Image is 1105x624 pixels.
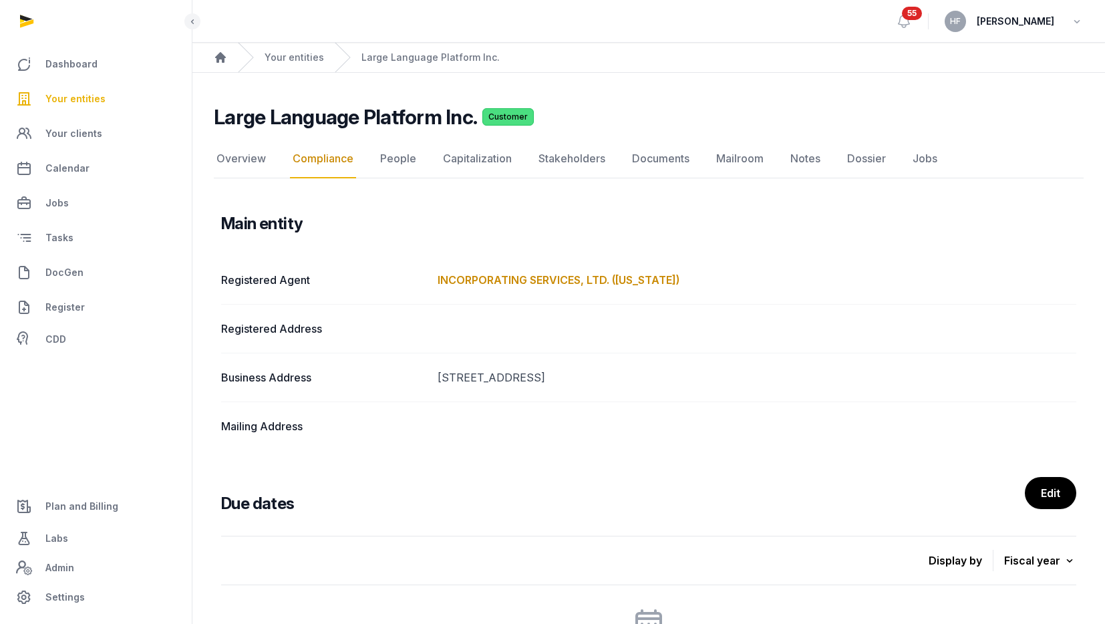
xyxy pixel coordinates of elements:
[950,17,961,25] span: HF
[11,222,181,254] a: Tasks
[45,589,85,605] span: Settings
[45,560,74,576] span: Admin
[11,490,181,522] a: Plan and Billing
[221,321,427,337] dt: Registered Address
[45,530,68,547] span: Labs
[910,140,940,178] a: Jobs
[11,118,181,150] a: Your clients
[482,108,534,126] span: Customer
[221,213,303,235] h3: Main entity
[11,152,181,184] a: Calendar
[11,581,181,613] a: Settings
[11,48,181,80] a: Dashboard
[45,299,85,315] span: Register
[214,140,1084,178] nav: Tabs
[1004,551,1076,570] div: Fiscal year
[11,555,181,581] a: Admin
[440,140,514,178] a: Capitalization
[438,369,1076,385] dd: [STREET_ADDRESS]
[45,498,118,514] span: Plan and Billing
[192,43,1105,73] nav: Breadcrumb
[221,369,427,385] dt: Business Address
[45,230,73,246] span: Tasks
[361,51,500,64] a: Large Language Platform Inc.
[1025,477,1076,509] a: Edit
[45,126,102,142] span: Your clients
[11,291,181,323] a: Register
[214,140,269,178] a: Overview
[536,140,608,178] a: Stakeholders
[11,522,181,555] a: Labs
[265,51,324,64] a: Your entities
[11,187,181,219] a: Jobs
[929,550,993,571] p: Display by
[977,13,1054,29] span: [PERSON_NAME]
[945,11,966,32] button: HF
[11,83,181,115] a: Your entities
[844,140,889,178] a: Dossier
[221,493,295,514] h3: Due dates
[221,418,427,434] dt: Mailing Address
[629,140,692,178] a: Documents
[11,257,181,289] a: DocGen
[438,273,679,287] a: INCORPORATING SERVICES, LTD. ([US_STATE])
[214,105,477,129] h2: Large Language Platform Inc.
[11,326,181,353] a: CDD
[377,140,419,178] a: People
[290,140,356,178] a: Compliance
[45,56,98,72] span: Dashboard
[45,331,66,347] span: CDD
[221,272,427,288] dt: Registered Agent
[45,265,84,281] span: DocGen
[45,91,106,107] span: Your entities
[788,140,823,178] a: Notes
[45,195,69,211] span: Jobs
[902,7,922,20] span: 55
[714,140,766,178] a: Mailroom
[45,160,90,176] span: Calendar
